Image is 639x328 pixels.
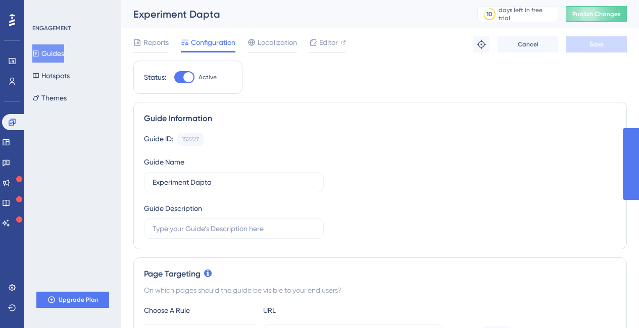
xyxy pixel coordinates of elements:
[144,304,255,316] div: Choose A Rule
[32,89,67,107] button: Themes
[199,73,217,81] span: Active
[153,223,315,234] input: Type your Guide’s Description here
[144,133,173,146] div: Guide ID:
[258,36,297,48] span: Localization
[518,40,538,48] span: Cancel
[263,304,374,316] div: URL
[144,156,184,168] div: Guide Name
[597,288,627,318] iframe: UserGuiding AI Assistant Launcher
[182,135,199,143] div: 152227
[144,284,616,296] div: On which pages should the guide be visible to your end users?
[144,268,616,280] div: Page Targeting
[566,6,627,22] button: Publish Changes
[498,36,558,52] button: Cancel
[143,36,169,48] span: Reports
[144,71,166,83] div: Status:
[319,36,338,48] span: Editor
[133,7,452,21] div: Experiment Dapta
[499,6,555,22] div: days left in free trial
[153,177,315,188] input: Type your Guide’s Name here
[486,10,493,18] div: 10
[32,67,70,85] button: Hotspots
[144,113,616,125] div: Guide Information
[36,292,109,308] button: Upgrade Plan
[144,202,202,214] div: Guide Description
[59,296,99,304] span: Upgrade Plan
[589,40,604,48] span: Save
[191,36,235,48] span: Configuration
[572,10,621,18] span: Publish Changes
[32,44,64,63] button: Guides
[32,24,71,32] div: ENGAGEMENT
[566,36,627,52] button: Save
